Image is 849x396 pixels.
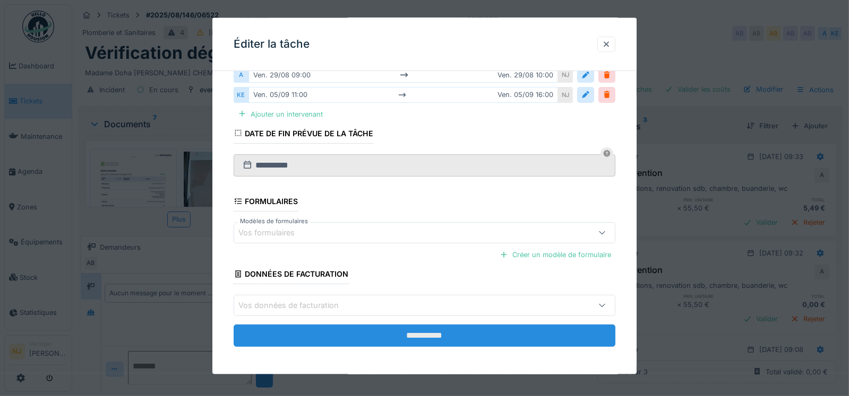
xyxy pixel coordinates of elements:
div: ven. 29/08 09:00 ven. 29/08 10:00 [248,67,559,83]
div: Créer un modèle de formulaire [495,248,615,262]
div: Ajouter un intervenant [234,107,327,121]
div: NJ [558,67,573,83]
div: A [234,67,248,83]
label: Modèles de formulaires [238,217,310,226]
div: Formulaires [234,193,298,211]
h3: Éditer la tâche [234,38,310,51]
div: Date de fin prévue de la tâche [234,125,374,143]
div: Vos formulaires [238,227,310,239]
div: NJ [558,87,573,102]
div: Vos données de facturation [238,300,354,311]
div: Données de facturation [234,266,349,284]
div: KE [234,87,248,102]
div: ven. 05/09 11:00 ven. 05/09 16:00 [248,87,559,102]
